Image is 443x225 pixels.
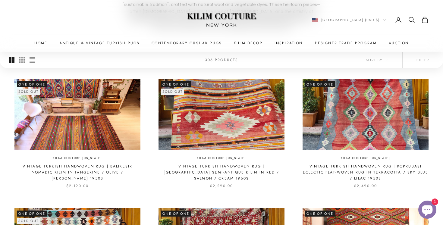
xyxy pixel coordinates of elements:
summary: Kilim Decor [234,40,262,46]
a: Inspiration [275,40,303,46]
a: Vintage Turkish Handwoven Rug | Balikesir Nomadic Kilim in Tangerine / Olive / [PERSON_NAME] 1950s [14,163,140,182]
a: Home [34,40,48,46]
span: One of One [305,211,335,217]
sale-price: $2,290.00 [210,183,233,189]
a: Kilim Couture [US_STATE] [53,156,102,161]
a: Kilim Couture [US_STATE] [341,156,390,161]
nav: Primary navigation [14,40,429,46]
button: Change country or currency [312,17,386,23]
sale-price: $2,490.00 [354,183,377,189]
sold-out-badge: Sold out [161,89,184,95]
span: One of One [305,81,335,87]
sale-price: $2,190.00 [66,183,89,189]
span: One of One [161,211,191,217]
button: Switch to smaller product images [19,52,25,68]
span: One of One [17,81,47,87]
inbox-online-store-chat: Shopify online store chat [416,201,438,220]
a: Vintage Turkish Handwoven Rug | [GEOGRAPHIC_DATA] Semi-Antique Kilim in Red / Salmon / Cream 1960s [159,163,284,182]
img: Logo of Kilim Couture New York [184,6,259,34]
sold-out-badge: Sold out [17,89,40,95]
p: 306 products [205,57,238,63]
button: Filter [403,52,443,68]
img: Vintage Handwoven Rustic Turkish Kilim Rug Measuring 7x9 [159,79,284,150]
span: One of One [161,81,191,87]
button: Sort by [352,52,402,68]
sold-out-badge: Sold out [17,218,40,224]
img: United States [312,18,318,22]
a: Designer Trade Program [315,40,377,46]
button: Switch to compact product images [30,52,35,68]
span: [GEOGRAPHIC_DATA] (USD $) [321,17,380,23]
button: Switch to larger product images [9,52,14,68]
nav: Secondary navigation [312,16,429,23]
a: Kilim Couture [US_STATE] [197,156,246,161]
a: Vintage Turkish Handwoven Rug | Koprubasi Eclectic Flat-Woven Rug in Terracotta / Sky Blue / Lila... [303,163,429,182]
span: Sort by [366,57,388,63]
span: One of One [17,211,47,217]
a: Antique & Vintage Turkish Rugs [59,40,140,46]
a: Auction [389,40,409,46]
a: Contemporary Oushak Rugs [152,40,222,46]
